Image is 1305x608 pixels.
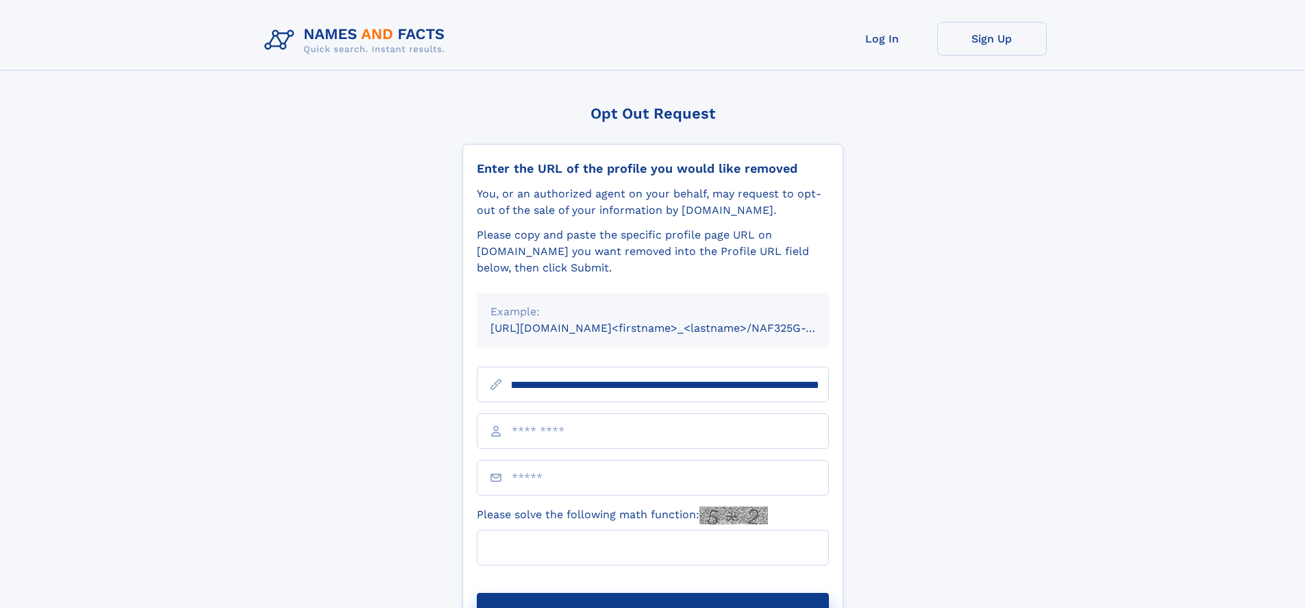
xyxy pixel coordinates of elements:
[477,161,829,176] div: Enter the URL of the profile you would like removed
[477,507,768,524] label: Please solve the following math function:
[477,227,829,276] div: Please copy and paste the specific profile page URL on [DOMAIN_NAME] you want removed into the Pr...
[828,22,937,56] a: Log In
[462,105,843,122] div: Opt Out Request
[937,22,1047,56] a: Sign Up
[490,304,815,320] div: Example:
[490,321,855,335] small: [URL][DOMAIN_NAME]<firstname>_<lastname>/NAF325G-xxxxxxxx
[477,186,829,219] div: You, or an authorized agent on your behalf, may request to opt-out of the sale of your informatio...
[259,22,456,59] img: Logo Names and Facts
